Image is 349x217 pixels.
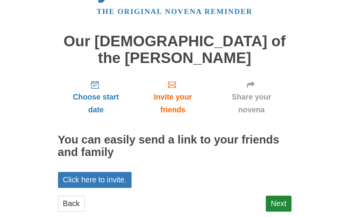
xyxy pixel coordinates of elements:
[66,91,126,116] span: Choose start date
[58,33,291,66] h1: Our [DEMOGRAPHIC_DATA] of the [PERSON_NAME]
[266,196,291,212] a: Next
[58,134,291,159] h2: You can easily send a link to your friends and family
[212,74,291,120] a: Share your novena
[58,172,132,188] a: Click here to invite.
[58,74,134,120] a: Choose start date
[58,196,85,212] a: Back
[96,7,253,16] a: The original novena reminder
[219,91,284,116] span: Share your novena
[142,91,203,116] span: Invite your friends
[134,74,211,120] a: Invite your friends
